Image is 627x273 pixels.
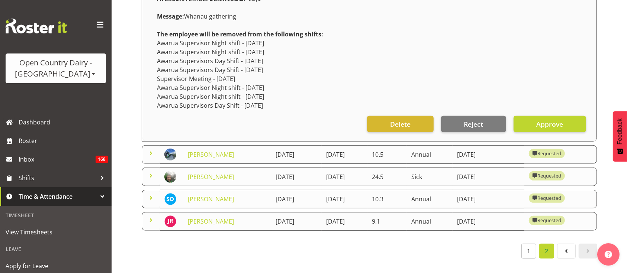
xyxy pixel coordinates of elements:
[453,145,524,164] td: [DATE]
[19,191,97,202] span: Time & Attendance
[271,190,322,208] td: [DATE]
[367,168,407,186] td: 24.5
[407,145,453,164] td: Annual
[157,84,264,92] span: Awarua Supervisor Night shift - [DATE]
[453,212,524,231] td: [DATE]
[157,57,263,65] span: Awarua Supervisors Day Shift - [DATE]
[13,57,99,79] div: Open Country Dairy - [GEOGRAPHIC_DATA]
[367,116,433,132] button: Delete
[464,119,483,129] span: Reject
[157,12,184,20] strong: Message:
[453,168,524,186] td: [DATE]
[322,190,367,208] td: [DATE]
[322,212,367,231] td: [DATE]
[514,116,586,132] button: Approve
[164,193,176,205] img: sean-oneill10131.jpg
[19,154,96,165] span: Inbox
[6,260,106,272] span: Apply for Leave
[532,149,561,158] div: Requested
[188,195,234,203] a: [PERSON_NAME]
[188,173,234,181] a: [PERSON_NAME]
[6,227,106,238] span: View Timesheets
[271,212,322,231] td: [DATE]
[157,92,264,101] span: Awarua Supervisor Night shift - [DATE]
[532,171,561,180] div: Requested
[367,145,407,164] td: 10.5
[322,145,367,164] td: [DATE]
[19,117,108,128] span: Dashboard
[407,168,453,186] td: Sick
[536,119,563,129] span: Approve
[164,215,176,227] img: jessica-reid7430.jpg
[322,168,367,186] td: [DATE]
[407,212,453,231] td: Annual
[453,190,524,208] td: [DATE]
[157,101,263,110] span: Awarua Supervisors Day Shift - [DATE]
[367,212,407,231] td: 9.1
[19,172,97,183] span: Shifts
[441,116,506,132] button: Reject
[157,48,264,56] span: Awarua Supervisor Night shift - [DATE]
[271,168,322,186] td: [DATE]
[617,118,623,144] span: Feedback
[2,208,110,223] div: Timesheet
[390,119,411,129] span: Delete
[532,194,561,202] div: Requested
[2,223,110,241] a: View Timesheets
[271,145,322,164] td: [DATE]
[532,216,561,225] div: Requested
[96,156,108,163] span: 168
[188,150,234,159] a: [PERSON_NAME]
[6,19,67,33] img: Rosterit website logo
[157,66,263,74] span: Awarua Supervisors Day Shift - [DATE]
[157,75,235,83] span: Supervisor Meeting - [DATE]
[605,251,612,258] img: help-xxl-2.png
[152,7,586,25] div: Whanau gathering
[157,39,264,47] span: Awarua Supervisor Night shift - [DATE]
[367,190,407,208] td: 10.3
[19,135,108,146] span: Roster
[164,149,176,160] img: vishal-vadadoriya3d788394e56bb8a58b897f3ff52a56af.png
[407,190,453,208] td: Annual
[521,244,536,259] a: 1
[188,217,234,225] a: [PERSON_NAME]
[157,30,323,38] strong: The employee will be removed from the following shifts:
[2,241,110,257] div: Leave
[164,171,176,183] img: stacy-macaskilldb46b92e6c02b04e1963fa17893bc948.png
[613,111,627,162] button: Feedback - Show survey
